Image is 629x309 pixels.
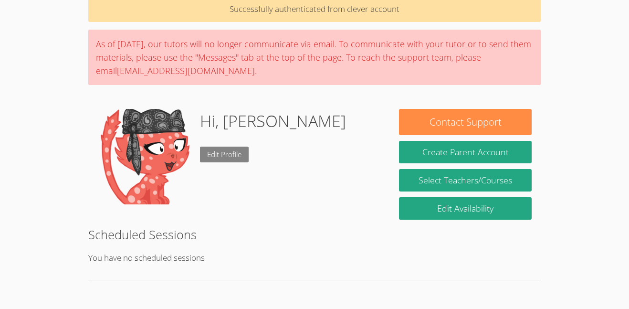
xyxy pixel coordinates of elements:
h2: Scheduled Sessions [88,225,541,244]
a: Edit Availability [399,197,532,220]
div: As of [DATE], our tutors will no longer communicate via email. To communicate with your tutor or ... [88,30,541,85]
p: You have no scheduled sessions [88,251,541,265]
a: Select Teachers/Courses [399,169,532,192]
button: Contact Support [399,109,532,135]
h1: Hi, [PERSON_NAME] [200,109,346,133]
button: Create Parent Account [399,141,532,163]
img: default.png [97,109,192,204]
a: Edit Profile [200,147,249,162]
